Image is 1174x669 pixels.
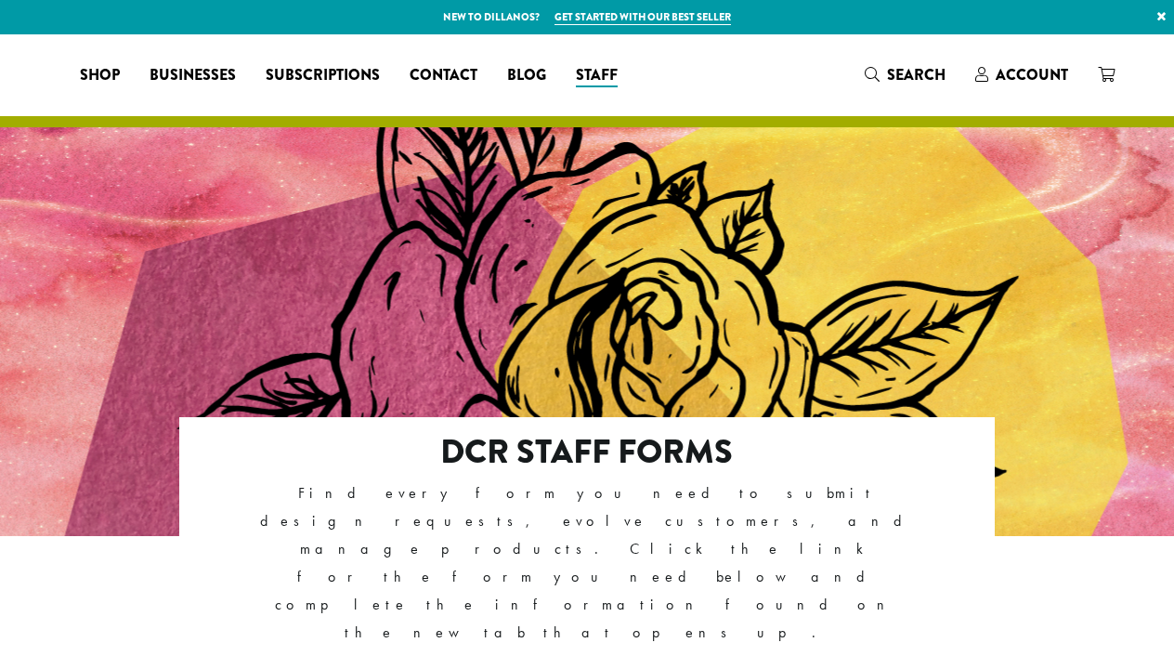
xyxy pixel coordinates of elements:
[260,432,915,472] h2: DCR Staff Forms
[887,64,946,85] span: Search
[850,59,960,90] a: Search
[507,64,546,87] span: Blog
[80,64,120,87] span: Shop
[996,64,1068,85] span: Account
[150,64,236,87] span: Businesses
[266,64,380,87] span: Subscriptions
[576,64,618,87] span: Staff
[561,60,633,90] a: Staff
[260,479,915,647] p: Find every form you need to submit design requests, evolve customers, and manage products. Click ...
[554,9,731,25] a: Get started with our best seller
[410,64,477,87] span: Contact
[65,60,135,90] a: Shop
